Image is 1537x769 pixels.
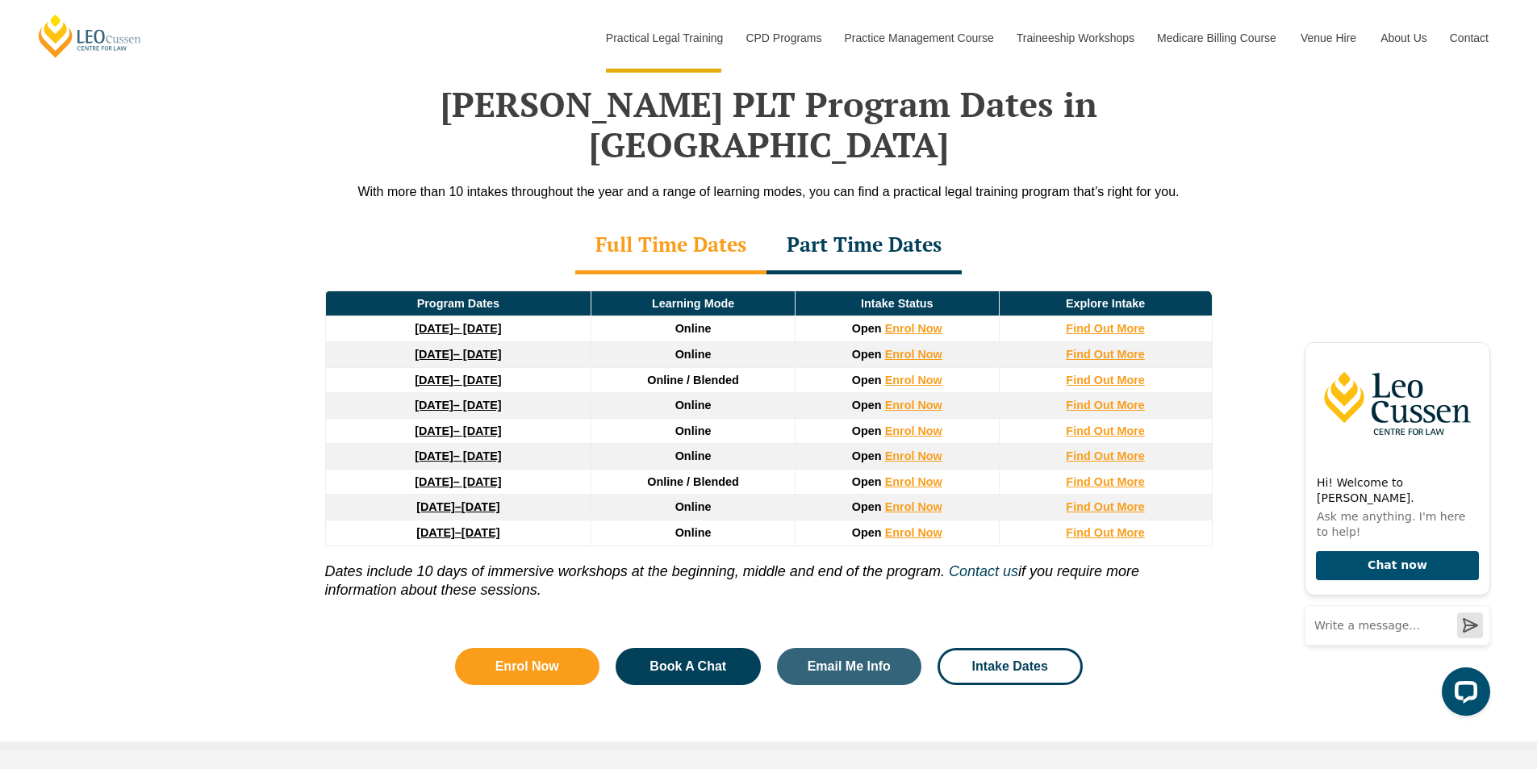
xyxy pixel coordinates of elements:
span: [DATE] [462,500,500,513]
strong: [DATE] [415,348,453,361]
a: Find Out More [1066,399,1145,412]
span: Online [675,500,712,513]
a: About Us [1368,3,1438,73]
a: Practice Management Course [833,3,1004,73]
td: Intake Status [795,290,999,316]
a: Enrol Now [885,399,942,412]
a: [DATE]–[DATE] [416,500,499,513]
span: [DATE] [462,526,500,539]
a: Find Out More [1066,449,1145,462]
p: if you require more information about these sessions. [325,546,1213,600]
div: Part Time Dates [766,218,962,274]
strong: [DATE] [415,424,453,437]
span: Open [852,348,882,361]
span: Book A Chat [649,660,726,673]
span: Open [852,449,882,462]
a: Find Out More [1066,500,1145,513]
a: Enrol Now [885,348,942,361]
strong: [DATE] [416,500,455,513]
div: With more than 10 intakes throughout the year and a range of learning modes, you can find a pract... [309,182,1229,202]
span: Online [675,322,712,335]
span: Open [852,322,882,335]
a: [DATE]– [DATE] [415,475,501,488]
a: Find Out More [1066,526,1145,539]
a: Traineeship Workshops [1004,3,1145,73]
a: Enrol Now [455,648,600,685]
a: Contact [1438,3,1501,73]
a: Enrol Now [885,424,942,437]
span: Open [852,374,882,387]
span: Enrol Now [495,660,559,673]
a: Enrol Now [885,500,942,513]
span: Online / Blended [647,374,739,387]
a: Enrol Now [885,449,942,462]
a: [DATE]–[DATE] [416,526,499,539]
a: Enrol Now [885,475,942,488]
span: Online [675,424,712,437]
span: Online [675,449,712,462]
td: Program Dates [325,290,591,316]
i: Dates include 10 days of immersive workshops at the beginning, middle and end of the program. [325,563,945,579]
span: Open [852,399,882,412]
a: Venue Hire [1288,3,1368,73]
iframe: LiveChat chat widget [1292,327,1497,729]
strong: [DATE] [416,526,455,539]
a: Find Out More [1066,475,1145,488]
td: Explore Intake [999,290,1212,316]
span: Open [852,424,882,437]
a: Email Me Info [777,648,922,685]
a: [DATE]– [DATE] [415,322,501,335]
a: Enrol Now [885,526,942,539]
a: Intake Dates [938,648,1083,685]
span: Intake Dates [972,660,1048,673]
a: Find Out More [1066,374,1145,387]
a: [DATE]– [DATE] [415,449,501,462]
a: Medicare Billing Course [1145,3,1288,73]
a: [DATE]– [DATE] [415,348,501,361]
strong: [DATE] [415,322,453,335]
td: Learning Mode [591,290,796,316]
strong: [DATE] [415,475,453,488]
a: Book A Chat [616,648,761,685]
a: [DATE]– [DATE] [415,424,501,437]
a: Enrol Now [885,322,942,335]
strong: [DATE] [415,374,453,387]
div: Full Time Dates [575,218,766,274]
a: Find Out More [1066,348,1145,361]
a: Find Out More [1066,322,1145,335]
span: Online [675,348,712,361]
span: Email Me Info [808,660,891,673]
span: Online [675,399,712,412]
a: Contact us [949,563,1018,579]
span: Open [852,526,882,539]
span: Online [675,526,712,539]
span: Open [852,475,882,488]
span: Open [852,500,882,513]
a: Enrol Now [885,374,942,387]
a: Practical Legal Training [594,3,734,73]
a: Find Out More [1066,424,1145,437]
a: CPD Programs [733,3,832,73]
a: [DATE]– [DATE] [415,399,501,412]
a: [DATE]– [DATE] [415,374,501,387]
a: [PERSON_NAME] Centre for Law [36,13,144,59]
strong: [DATE] [415,449,453,462]
h2: [PERSON_NAME] PLT Program Dates in [GEOGRAPHIC_DATA] [309,84,1229,165]
span: Online / Blended [647,475,739,488]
